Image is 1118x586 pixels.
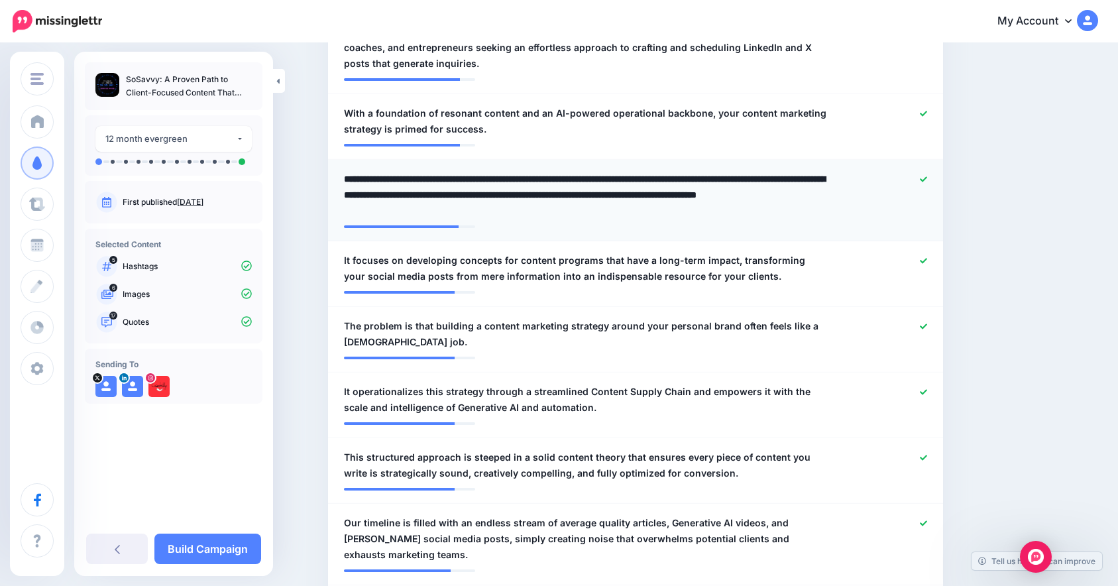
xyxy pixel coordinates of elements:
[123,261,252,272] p: Hashtags
[1020,541,1052,573] div: Open Intercom Messenger
[95,359,252,369] h4: Sending To
[109,312,117,320] span: 17
[123,288,252,300] p: Images
[122,376,143,397] img: user_default_image.png
[30,73,44,85] img: menu.png
[344,318,827,350] span: The problem is that building a content marketing strategy around your personal brand often feels ...
[148,376,170,397] img: 118864060_311124449985185_2668079375079310302_n-bsa100533.jpg
[344,105,827,137] span: With a foundation of resonant content and an AI-powered operational backbone, your content market...
[344,449,827,481] span: This structured approach is steeped in a solid content theory that ensures every piece of content...
[95,126,252,152] button: 12 month evergreen
[344,253,827,284] span: It focuses on developing concepts for content programs that have a long-term impact, transforming...
[984,5,1098,38] a: My Account
[972,552,1102,570] a: Tell us how we can improve
[109,256,117,264] span: 5
[95,73,119,97] img: 77030315c805ff66b3d31934fad6744c_thumb.jpg
[177,197,203,207] a: [DATE]
[344,515,827,563] span: Our timeline is filled with an endless stream of average quality articles, Generative AI videos, ...
[13,10,102,32] img: Missinglettr
[123,196,252,208] p: First published
[344,384,827,416] span: It operationalizes this strategy through a streamlined Content Supply Chain and empowers it with ...
[95,239,252,249] h4: Selected Content
[126,73,252,99] p: SoSavvy: A Proven Path to Client-Focused Content That Converts on LinkedIn
[105,131,236,146] div: 12 month evergreen
[123,316,252,328] p: Quotes
[95,376,117,397] img: user_default_image.png
[109,284,117,292] span: 6
[344,24,827,72] span: [PERSON_NAME] is the Founder & CEO of SoSavvy, a content creation solution tailored for executive...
